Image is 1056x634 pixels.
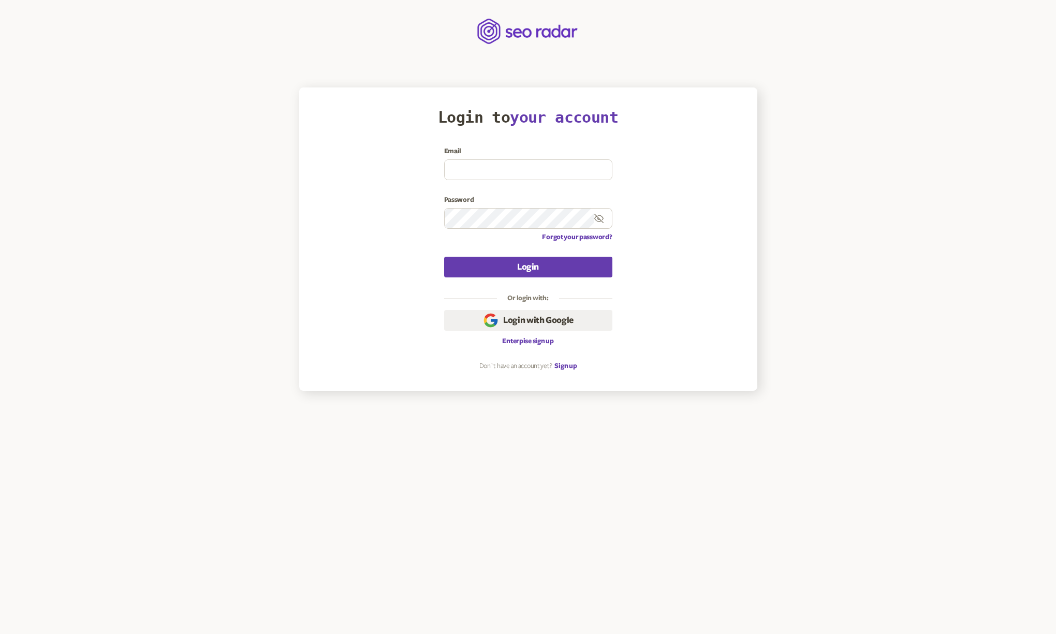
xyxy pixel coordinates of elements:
button: Login with Google [444,310,612,331]
button: Login [444,257,612,277]
label: Password [444,196,612,204]
h1: Login to [438,108,618,126]
legend: Or login with: [497,294,559,302]
span: Login with Google [503,314,574,327]
label: Email [444,147,612,155]
a: Enterpise sign up [502,337,553,345]
a: Forgot your password? [542,233,612,241]
p: Don`t have an account yet? [479,362,552,370]
span: your account [510,108,618,126]
a: Sign up [554,362,577,370]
